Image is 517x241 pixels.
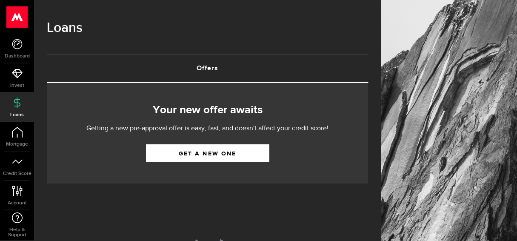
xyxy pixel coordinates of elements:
[47,17,368,39] h1: Loans
[47,55,368,82] a: Offers
[481,205,517,241] iframe: LiveChat chat widget
[47,54,368,83] ul: Tabs Navigation
[146,144,269,162] a: Get a new one
[60,101,355,119] h2: Your new offer awaits
[61,123,354,134] p: Getting a new pre-approval offer is easy, fast, and doesn't affect your credit score!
